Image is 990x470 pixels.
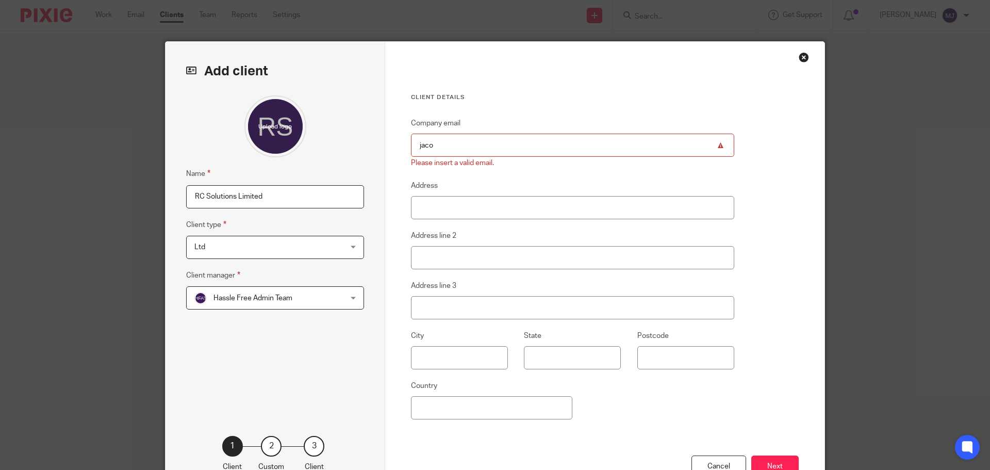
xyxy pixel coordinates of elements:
[411,118,460,128] label: Company email
[411,281,456,291] label: Address line 3
[411,158,494,168] div: Please insert a valid email.
[524,331,541,341] label: State
[411,381,437,391] label: Country
[186,168,210,180] label: Name
[213,295,292,302] span: Hassle Free Admin Team
[186,62,364,80] h2: Add client
[799,52,809,62] div: Close this dialog window
[304,436,324,457] div: 3
[411,93,734,102] h3: Client details
[222,436,243,457] div: 1
[186,269,240,281] label: Client manager
[411,231,456,241] label: Address line 2
[411,331,424,341] label: City
[194,244,205,251] span: Ltd
[411,181,438,191] label: Address
[186,219,226,231] label: Client type
[261,436,282,457] div: 2
[194,292,207,304] img: svg%3E
[637,331,669,341] label: Postcode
